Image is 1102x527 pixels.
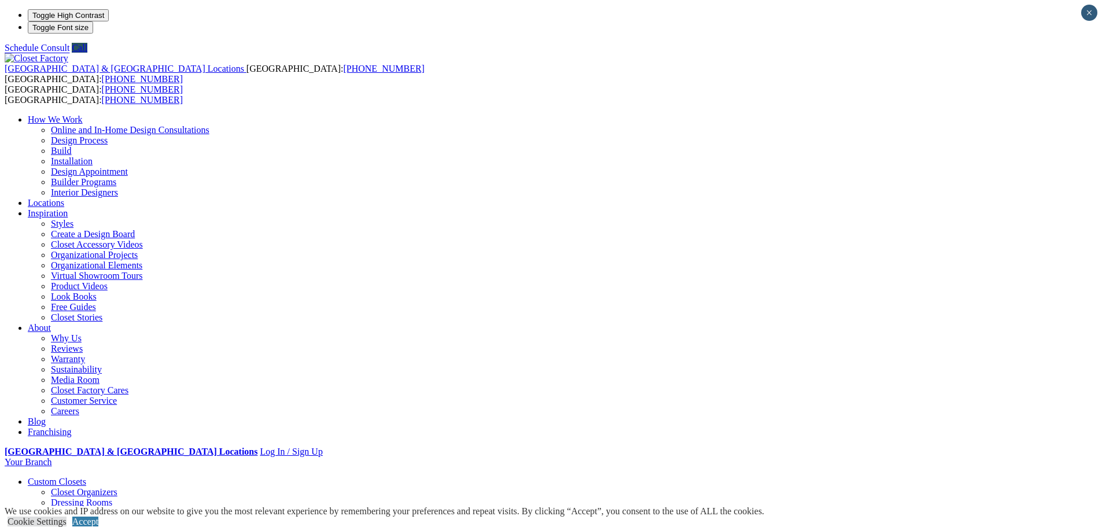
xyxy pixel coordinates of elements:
a: Inspiration [28,208,68,218]
a: Online and In-Home Design Consultations [51,125,209,135]
a: Organizational Projects [51,250,138,260]
span: Toggle High Contrast [32,11,104,20]
a: Closet Factory Cares [51,385,128,395]
span: [GEOGRAPHIC_DATA]: [GEOGRAPHIC_DATA]: [5,64,425,84]
a: Installation [51,156,93,166]
div: We use cookies and IP address on our website to give you the most relevant experience by remember... [5,506,764,517]
button: Toggle High Contrast [28,9,109,21]
a: Cookie Settings [8,517,67,526]
a: Log In / Sign Up [260,447,322,456]
a: Product Videos [51,281,108,291]
a: Sustainability [51,364,102,374]
img: Closet Factory [5,53,68,64]
button: Close [1081,5,1097,21]
span: [GEOGRAPHIC_DATA] & [GEOGRAPHIC_DATA] Locations [5,64,244,73]
a: [GEOGRAPHIC_DATA] & [GEOGRAPHIC_DATA] Locations [5,64,246,73]
a: [PHONE_NUMBER] [102,84,183,94]
a: Why Us [51,333,82,343]
a: Build [51,146,72,156]
a: [GEOGRAPHIC_DATA] & [GEOGRAPHIC_DATA] Locations [5,447,257,456]
a: Interior Designers [51,187,118,197]
a: Closet Stories [51,312,102,322]
a: Blog [28,417,46,426]
a: About [28,323,51,333]
a: How We Work [28,115,83,124]
a: Create a Design Board [51,229,135,239]
a: Franchising [28,427,72,437]
button: Toggle Font size [28,21,93,34]
a: Schedule Consult [5,43,69,53]
a: Media Room [51,375,99,385]
a: Design Appointment [51,167,128,176]
a: Virtual Showroom Tours [51,271,143,281]
a: Closet Accessory Videos [51,239,143,249]
a: Accept [72,517,98,526]
span: Toggle Font size [32,23,89,32]
a: Custom Closets [28,477,86,487]
a: Call [72,43,87,53]
a: Customer Service [51,396,117,406]
a: Builder Programs [51,177,116,187]
a: Your Branch [5,457,51,467]
a: Free Guides [51,302,96,312]
a: Styles [51,219,73,229]
a: Design Process [51,135,108,145]
a: [PHONE_NUMBER] [102,74,183,84]
a: Locations [28,198,64,208]
a: Closet Organizers [51,487,117,497]
a: Warranty [51,354,85,364]
a: Dressing Rooms [51,497,112,507]
a: [PHONE_NUMBER] [102,95,183,105]
a: Careers [51,406,79,416]
a: Look Books [51,292,97,301]
a: Reviews [51,344,83,353]
a: Organizational Elements [51,260,142,270]
span: [GEOGRAPHIC_DATA]: [GEOGRAPHIC_DATA]: [5,84,183,105]
a: [PHONE_NUMBER] [343,64,424,73]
